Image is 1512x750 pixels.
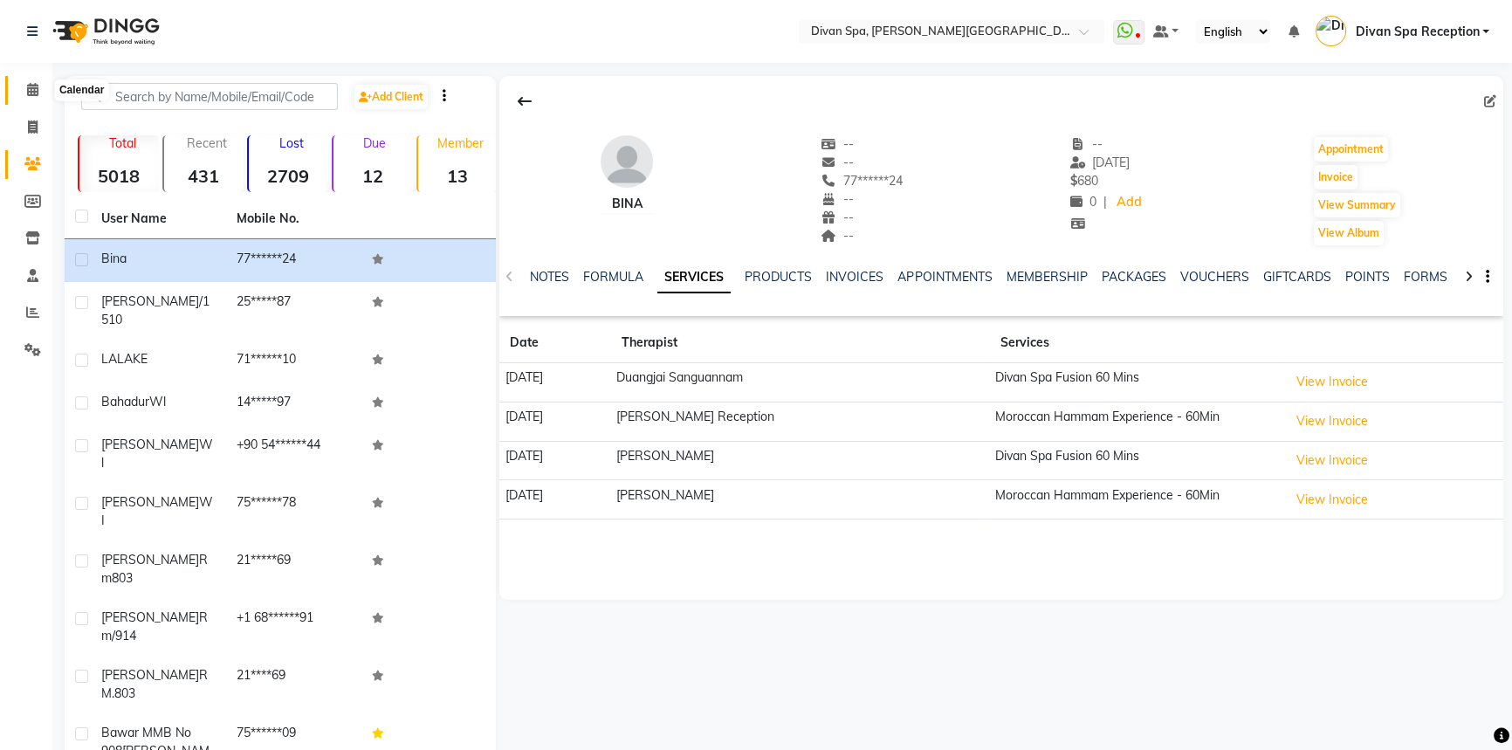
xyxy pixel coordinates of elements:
[1314,221,1384,245] button: View Album
[1289,368,1376,396] button: View Invoice
[821,228,854,244] span: --
[499,480,611,519] td: [DATE]
[990,402,1283,441] td: Moroccan Hammam Experience - 60Min
[101,293,210,327] span: [PERSON_NAME]/1510
[1070,155,1131,170] span: [DATE]
[91,199,226,239] th: User Name
[1314,193,1400,217] button: View Summary
[1114,190,1144,215] a: Add
[583,269,643,285] a: FORMULA
[499,402,611,441] td: [DATE]
[101,494,199,510] span: [PERSON_NAME]
[55,80,108,101] div: Calendar
[1289,486,1376,513] button: View Invoice
[249,165,328,187] strong: 2709
[101,552,199,568] span: [PERSON_NAME]
[86,135,159,151] p: Total
[499,363,611,403] td: [DATE]
[990,480,1283,519] td: Moroccan Hammam Experience - 60Min
[990,363,1283,403] td: Divan Spa Fusion 60 Mins
[1314,137,1388,162] button: Appointment
[149,394,166,409] span: Wl
[101,394,149,409] span: Bahadur
[611,441,990,480] td: [PERSON_NAME]
[1289,447,1376,474] button: View Invoice
[611,323,990,363] th: Therapist
[101,251,127,266] span: Bina
[1355,23,1479,41] span: Divan Spa Reception
[611,480,990,519] td: [PERSON_NAME]
[990,323,1283,363] th: Services
[1070,173,1077,189] span: $
[990,441,1283,480] td: Divan Spa Fusion 60 Mins
[101,437,199,452] span: [PERSON_NAME]
[1179,269,1248,285] a: VOUCHERS
[657,262,731,293] a: SERVICES
[1070,136,1103,152] span: --
[1262,269,1330,285] a: GIFTCARDS
[611,402,990,441] td: [PERSON_NAME] Reception
[821,210,854,225] span: --
[425,135,498,151] p: Member
[821,191,854,207] span: --
[164,165,244,187] strong: 431
[256,135,328,151] p: Lost
[1070,173,1098,189] span: 680
[101,609,199,625] span: [PERSON_NAME]
[333,165,413,187] strong: 12
[1006,269,1087,285] a: MEMBERSHIP
[611,363,990,403] td: Duangjai Sanguannam
[337,135,413,151] p: Due
[1070,194,1096,210] span: 0
[897,269,992,285] a: APPOINTMENTS
[826,269,883,285] a: INVOICES
[1101,269,1165,285] a: PACKAGES
[1344,269,1389,285] a: POINTS
[745,269,812,285] a: PRODUCTS
[171,135,244,151] p: Recent
[499,323,611,363] th: Date
[354,85,428,109] a: Add Client
[418,165,498,187] strong: 13
[1314,165,1357,189] button: Invoice
[601,195,653,213] div: Bina
[1289,408,1376,435] button: View Invoice
[45,7,164,56] img: logo
[821,155,854,170] span: --
[79,165,159,187] strong: 5018
[499,441,611,480] td: [DATE]
[1316,16,1346,46] img: Divan Spa Reception
[101,667,199,683] span: [PERSON_NAME]
[101,351,148,367] span: LALAKE
[1103,193,1107,211] span: |
[821,136,854,152] span: --
[601,135,653,188] img: avatar
[81,83,338,110] input: Search by Name/Mobile/Email/Code
[506,85,543,118] div: Back to Client
[530,269,569,285] a: NOTES
[226,199,361,239] th: Mobile No.
[1403,269,1447,285] a: FORMS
